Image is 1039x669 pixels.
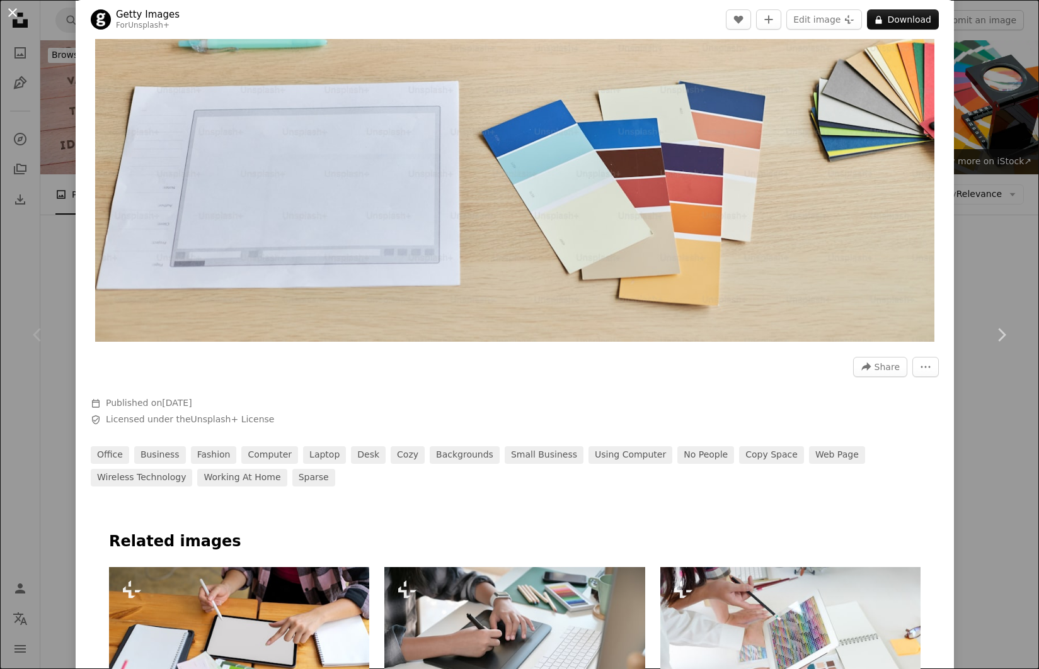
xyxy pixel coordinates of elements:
a: Getty Images [116,8,180,21]
span: Share [875,357,900,376]
a: Unsplash+ [128,21,169,30]
a: cozy [391,446,425,464]
img: Go to Getty Images's profile [91,9,111,30]
a: office [91,446,129,464]
button: Download [867,9,939,30]
h4: Related images [109,532,921,552]
a: small business [505,446,583,464]
a: copy space [739,446,804,464]
a: desk [351,446,386,464]
a: Next [963,274,1039,395]
a: using computer [588,446,672,464]
button: More Actions [912,357,939,377]
button: Share this image [853,357,907,377]
a: web page [809,446,865,464]
a: sparse [292,469,335,486]
button: Add to Collection [756,9,781,30]
a: fashion [191,446,237,464]
a: Unsplash+ License [191,414,275,424]
a: working at home [197,469,287,486]
a: wireless technology [91,469,192,486]
a: business [134,446,186,464]
button: Like [726,9,751,30]
a: laptop [303,446,346,464]
span: Licensed under the [106,413,274,426]
a: Close up Artist discussion meeting with colour planning project in tablet computer. [660,648,921,659]
a: Creative designer using digital drawing tablet in studio workplace [384,648,645,659]
a: no people [677,446,734,464]
span: Published on [106,398,192,408]
button: Edit image [786,9,862,30]
a: Top view of young female designer working with digital tablet, supplies and camera on the table, ... [109,634,369,646]
time: April 22, 2023 at 2:47:30 AM EDT [162,398,192,408]
a: backgrounds [430,446,500,464]
div: For [116,21,180,31]
a: computer [241,446,298,464]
